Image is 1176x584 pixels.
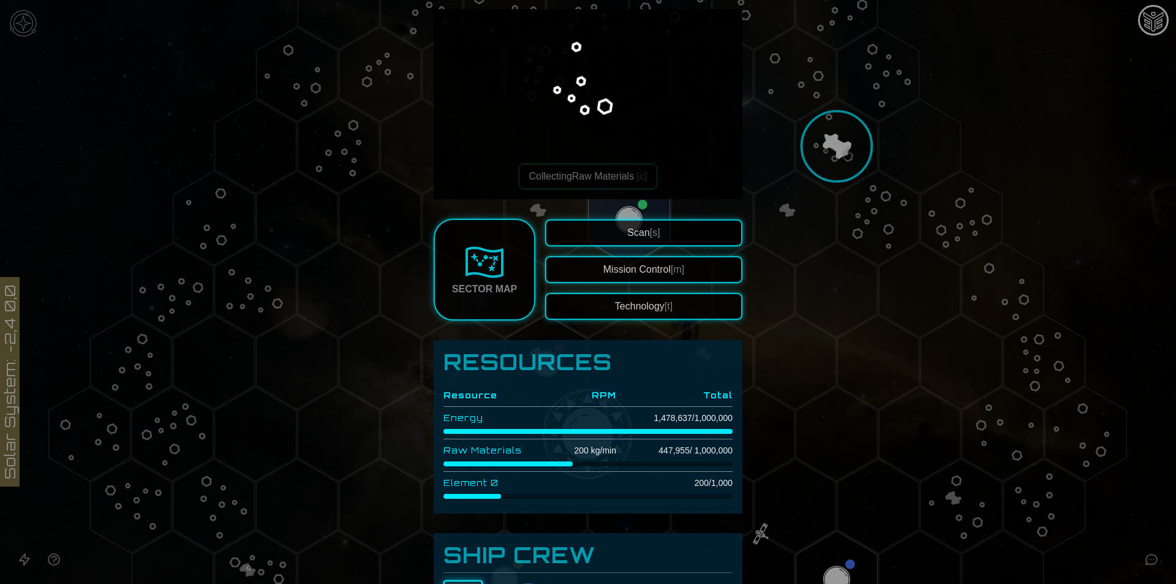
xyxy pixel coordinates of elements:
a: Sector Map [434,219,535,320]
td: 200 kg/min [549,439,616,462]
img: Sector [465,243,504,282]
img: Resource [505,9,671,174]
td: Element 0 [443,472,549,495]
div: Sector Map [452,282,517,297]
button: Technology[t] [545,293,742,320]
span: [s] [650,227,660,238]
td: 200 / 1,000 [616,472,733,495]
h1: Resources [443,350,733,374]
td: Raw Materials [443,439,549,462]
th: Total [616,384,733,407]
button: Scan[s] [545,219,742,246]
td: 1,478,637 / 1,000,000 [616,407,733,430]
button: CollectingRaw Materials [c] [519,164,658,189]
span: [c] [637,171,647,181]
td: Energy [443,407,549,430]
span: [t] [665,301,673,311]
td: 447,955 / 1,000,000 [616,439,733,462]
span: [m] [671,264,684,275]
th: Resource [443,384,549,407]
th: RPM [549,384,616,407]
span: Scan [627,227,660,238]
button: Mission Control[m] [545,256,742,283]
h3: Ship Crew [443,543,733,567]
